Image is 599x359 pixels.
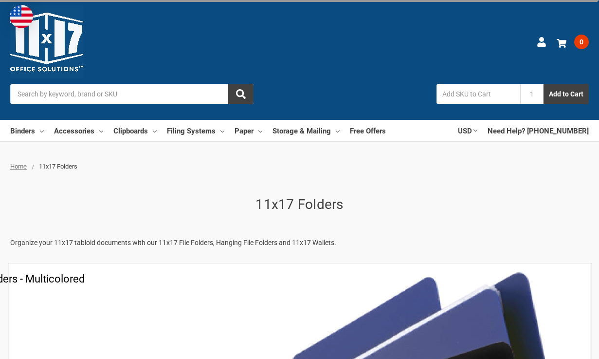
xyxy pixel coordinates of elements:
[488,120,589,141] a: Need Help? [PHONE_NUMBER]
[10,238,589,248] p: Organize your 11x17 tabloid documents with our 11x17 File Folders, Hanging File Folders and 11x17...
[54,120,103,141] a: Accessories
[350,120,386,141] a: Free Offers
[113,120,157,141] a: Clipboards
[235,120,262,141] a: Paper
[272,120,340,141] a: Storage & Mailing
[10,84,254,104] input: Search by keyword, brand or SKU
[574,35,589,49] span: 0
[10,120,44,141] a: Binders
[167,120,224,141] a: Filing Systems
[10,194,589,215] h1: 11x17 Folders
[10,5,83,78] img: 11x17.com
[39,163,77,170] span: 11x17 Folders
[10,163,27,170] a: Home
[10,5,33,28] img: duty and tax information for United States
[557,29,589,55] a: 0
[544,84,589,104] button: Add to Cart
[458,120,477,141] a: USD
[436,84,520,104] input: Add SKU to Cart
